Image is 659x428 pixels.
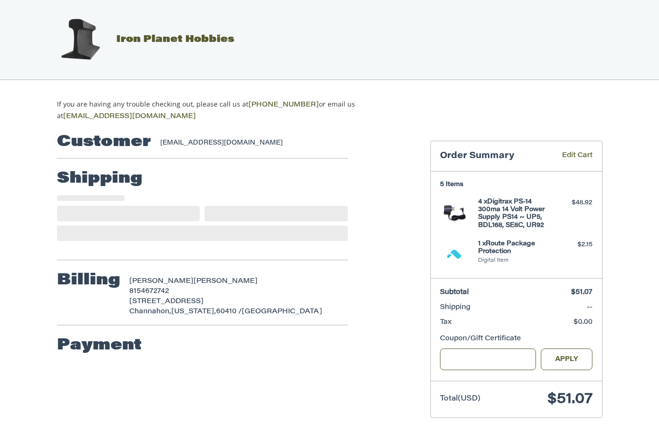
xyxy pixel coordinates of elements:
[478,198,552,229] h4: 4 x Digitrax PS-14 300ma 14 Volt Power Supply PS14 ~ UP5, BDL168, SE8C, UR92
[216,308,242,315] span: 60410 /
[242,308,322,315] span: [GEOGRAPHIC_DATA]
[554,198,592,208] div: $48.92
[541,348,593,370] button: Apply
[440,334,592,344] div: Coupon/Gift Certificate
[574,319,592,326] span: $0.00
[57,99,385,122] p: If you are having any trouble checking out, please call us at or email us at
[129,308,171,315] span: Channahon,
[57,133,151,152] h2: Customer
[587,304,592,311] span: --
[63,113,196,120] a: [EMAIL_ADDRESS][DOMAIN_NAME]
[248,102,319,108] a: [PHONE_NUMBER]
[129,288,169,295] span: 8154672742
[554,240,592,250] div: $2.15
[116,35,234,44] span: Iron Planet Hobbies
[46,35,234,44] a: Iron Planet Hobbies
[571,289,592,296] span: $51.07
[440,289,469,296] span: Subtotal
[56,15,104,64] img: Iron Planet Hobbies
[129,298,204,305] span: [STREET_ADDRESS]
[548,392,592,407] span: $51.07
[440,319,452,326] span: Tax
[193,278,258,285] span: [PERSON_NAME]
[171,308,216,315] span: [US_STATE],
[440,348,536,370] input: Gift Certificate or Coupon Code
[57,169,142,188] h2: Shipping
[129,278,193,285] span: [PERSON_NAME]
[478,240,552,256] h4: 1 x Route Package Protection
[160,138,338,148] div: [EMAIL_ADDRESS][DOMAIN_NAME]
[478,257,552,265] li: Digital Item
[440,395,481,402] span: Total (USD)
[440,181,592,188] h3: 5 Items
[57,336,142,355] h2: Payment
[57,271,120,290] h2: Billing
[440,304,470,311] span: Shipping
[548,151,592,162] a: Edit Cart
[440,151,548,162] h3: Order Summary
